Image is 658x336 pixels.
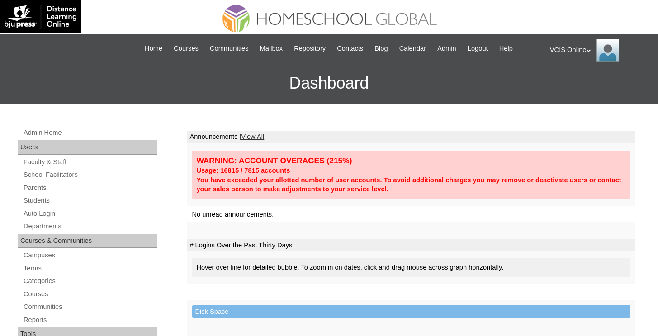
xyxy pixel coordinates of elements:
a: Blog [370,43,392,54]
a: Campuses [23,250,157,261]
a: Repository [289,43,330,54]
a: Auto Login [23,208,157,219]
img: logo-white.png [5,5,76,29]
h3: Dashboard [5,63,653,104]
a: Parents [23,182,157,194]
a: Home [140,43,167,54]
a: Help [495,43,517,54]
td: No unread announcements. [187,206,635,223]
a: Admin Home [23,127,157,138]
td: Disk Space [192,305,630,318]
a: Calendar [395,43,431,54]
div: Users [18,140,157,155]
a: Mailbox [256,43,288,54]
div: Hover over line for detailed bubble. To zoom in on dates, click and drag mouse across graph horiz... [192,258,630,277]
a: Communities [205,43,253,54]
a: Terms [23,263,157,274]
strong: Usage: 16815 / 7815 accounts [196,167,290,174]
span: Admin [437,43,456,54]
a: Communities [23,301,157,312]
a: Logout [463,43,492,54]
div: VCIS Online [550,39,649,62]
td: # Logins Over the Past Thirty Days [187,239,635,252]
img: VCIS Online Admin [596,39,619,62]
a: Courses [169,43,203,54]
a: Departments [23,221,157,232]
a: Admin [433,43,461,54]
span: Communities [210,43,249,54]
span: Repository [294,43,326,54]
span: Help [499,43,513,54]
td: Announcements | [187,131,635,143]
div: You have exceeded your allotted number of user accounts. To avoid additional charges you may remo... [196,175,626,194]
a: Students [23,195,157,206]
a: Faculty & Staff [23,156,157,168]
span: Calendar [399,43,426,54]
a: Reports [23,314,157,326]
a: Courses [23,289,157,300]
div: Courses & Communities [18,234,157,248]
a: Contacts [332,43,368,54]
span: Home [145,43,162,54]
div: WARNING: ACCOUNT OVERAGES (215%) [196,156,626,166]
span: Blog [374,43,388,54]
span: Mailbox [260,43,283,54]
span: Logout [468,43,488,54]
a: Categories [23,275,157,287]
a: School Facilitators [23,169,157,180]
span: Courses [174,43,199,54]
span: Contacts [337,43,363,54]
a: View All [241,133,264,140]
